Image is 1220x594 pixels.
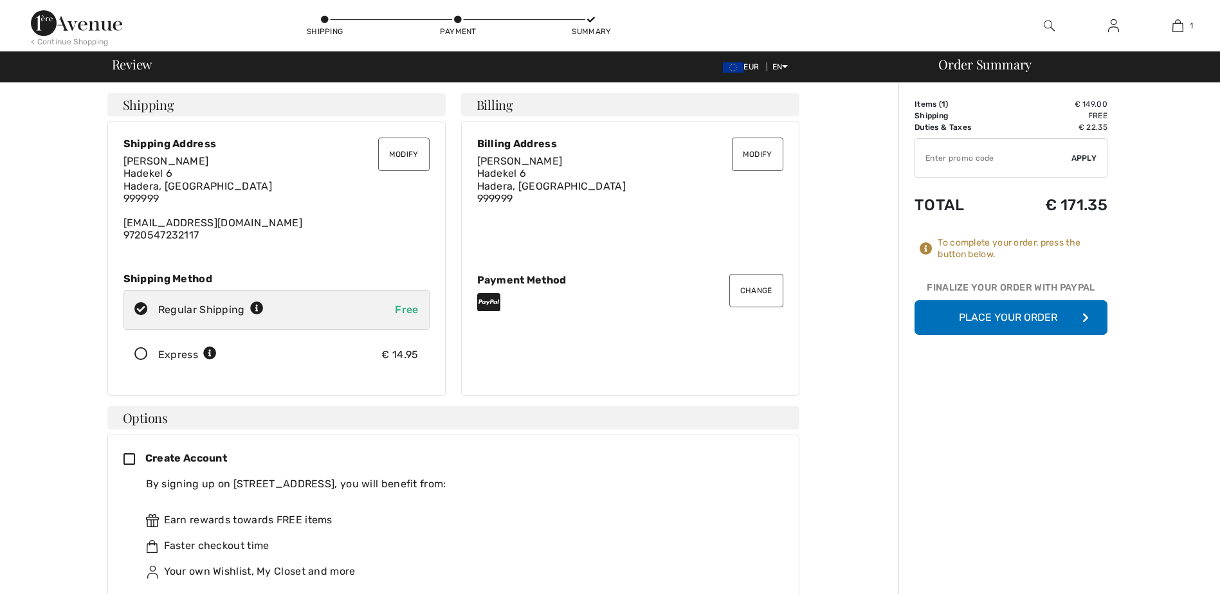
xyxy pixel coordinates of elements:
[915,122,1006,133] td: Duties & Taxes
[146,538,773,553] div: Faster checkout time
[572,26,610,37] div: Summary
[158,347,217,363] div: Express
[1006,122,1107,133] td: € 22.35
[1006,98,1107,110] td: € 149.00
[915,98,1006,110] td: Items ( )
[145,452,227,464] span: Create Account
[1108,18,1119,33] img: My Info
[123,273,430,285] div: Shipping Method
[123,138,430,150] div: Shipping Address
[123,167,273,204] span: Hadekel 6 Hadera, [GEOGRAPHIC_DATA] 999999
[915,281,1107,300] div: Finalize Your Order with PayPal
[107,406,799,429] h4: Options
[772,62,788,71] span: EN
[439,26,477,37] div: Payment
[942,100,945,109] span: 1
[923,58,1212,71] div: Order Summary
[123,155,430,241] div: [EMAIL_ADDRESS][DOMAIN_NAME] 9720547232117
[477,155,563,167] span: [PERSON_NAME]
[146,540,159,553] img: faster.svg
[31,36,109,48] div: < Continue Shopping
[112,58,152,71] span: Review
[477,98,513,111] span: Billing
[1172,18,1183,33] img: My Bag
[915,110,1006,122] td: Shipping
[378,138,430,171] button: Modify
[1006,110,1107,122] td: Free
[146,564,773,579] div: Your own Wishlist, My Closet and more
[1146,18,1209,33] a: 1
[305,26,344,37] div: Shipping
[732,138,783,171] button: Modify
[938,237,1107,260] div: To complete your order, press the button below.
[477,167,626,204] span: Hadekel 6 Hadera, [GEOGRAPHIC_DATA] 999999
[146,514,159,527] img: rewards.svg
[123,98,174,111] span: Shipping
[915,183,1006,227] td: Total
[146,512,773,528] div: Earn rewards towards FREE items
[1044,18,1055,33] img: search the website
[123,155,209,167] span: [PERSON_NAME]
[729,274,783,307] button: Change
[381,347,418,363] div: € 14.95
[146,476,773,492] div: By signing up on [STREET_ADDRESS], you will benefit from:
[477,274,783,286] div: Payment Method
[1098,18,1129,34] a: Sign In
[1006,183,1107,227] td: € 171.35
[723,62,743,73] img: Euro
[395,303,418,316] span: Free
[158,302,264,318] div: Regular Shipping
[915,139,1071,177] input: Promo code
[31,10,122,36] img: 1ère Avenue
[146,566,159,579] img: ownWishlist.svg
[1071,152,1097,164] span: Apply
[1190,20,1193,32] span: 1
[915,300,1107,335] button: Place Your Order
[477,138,783,150] div: Billing Address
[723,62,764,71] span: EUR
